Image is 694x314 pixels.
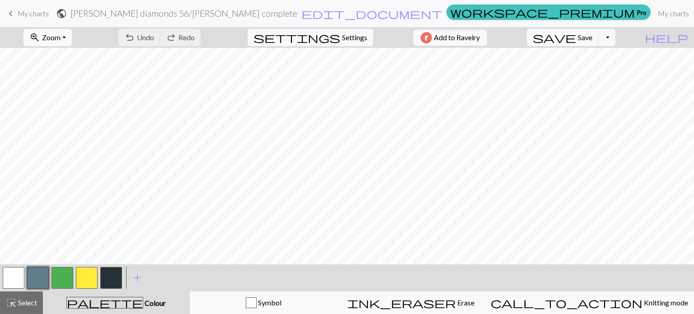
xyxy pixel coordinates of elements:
span: Save [578,33,592,42]
a: My charts [5,6,49,21]
span: call_to_action [491,296,642,309]
span: My charts [18,9,49,18]
span: save [533,31,576,44]
span: highlight_alt [6,296,17,309]
button: Symbol [190,291,338,314]
span: Symbol [257,298,281,307]
span: public [56,7,67,20]
span: add [132,272,143,284]
span: palette [67,296,143,309]
span: Add to Ravelry [434,32,480,43]
a: Pro [446,5,651,20]
span: help [645,31,688,44]
span: Zoom [42,33,61,42]
span: Knitting mode [642,298,688,307]
button: Save [527,29,599,46]
a: My charts [654,5,693,23]
button: SettingsSettings [248,29,373,46]
span: Erase [456,298,474,307]
span: settings [253,31,340,44]
h2: [PERSON_NAME] diamonds 56 / [PERSON_NAME] complete [70,8,297,19]
span: Colour [143,299,166,307]
button: Knitting mode [485,291,694,314]
img: Ravelry [421,32,432,43]
span: edit_document [301,7,442,20]
button: Zoom [23,29,72,46]
button: Erase [337,291,485,314]
span: keyboard_arrow_left [5,7,16,20]
span: ink_eraser [347,296,456,309]
button: Add to Ravelry [413,30,487,46]
span: Select [17,298,37,307]
i: Settings [253,32,340,43]
span: Settings [342,32,367,43]
span: workspace_premium [450,6,635,19]
button: Colour [43,291,190,314]
span: zoom_in [29,31,40,44]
